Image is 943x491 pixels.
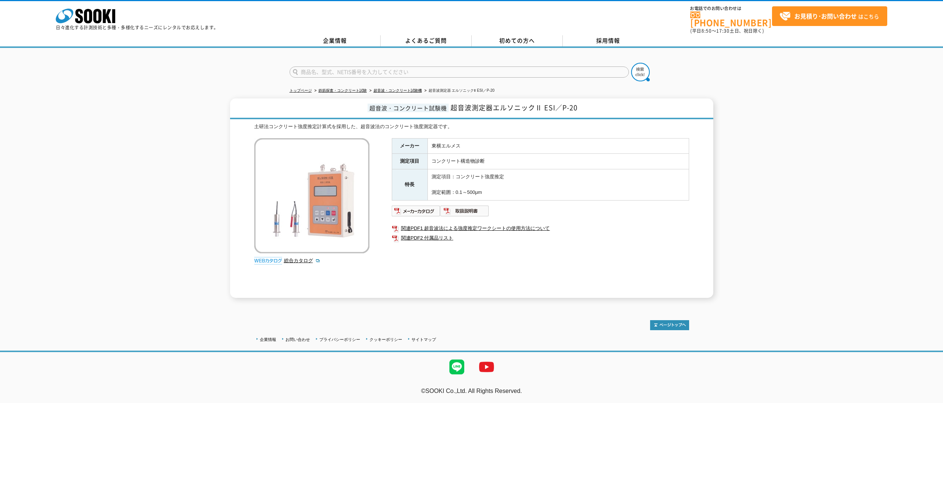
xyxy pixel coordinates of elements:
span: 超音波・コンクリート試験機 [368,104,449,112]
a: プライバシーポリシー [319,337,360,342]
td: 測定項目：コンクリート強度推定 測定範囲：0.1～500μm [427,169,689,200]
a: 採用情報 [563,35,654,46]
span: 初めての方へ [499,36,535,45]
span: はこちら [779,11,879,22]
a: よくあるご質問 [381,35,472,46]
th: 特長 [392,169,427,200]
a: 関連PDF2 付属品リスト [392,233,689,243]
a: [PHONE_NUMBER] [690,12,772,27]
a: 初めての方へ [472,35,563,46]
a: トップページ [290,88,312,92]
img: トップページへ [650,320,689,330]
a: 企業情報 [260,337,276,342]
span: 8:50 [701,27,712,34]
p: 日々進化する計測技術と多種・多様化するニーズにレンタルでお応えします。 [56,25,219,30]
th: 測定項目 [392,154,427,169]
a: 鉄筋探査・コンクリート試験 [319,88,367,92]
td: 東横エルメス [427,138,689,154]
strong: お見積り･お問い合わせ [794,12,857,20]
img: 取扱説明書 [440,205,489,217]
a: 総合カタログ [284,258,320,263]
img: webカタログ [254,257,282,264]
span: 超音波測定器エルソニックⅡ ESI／P-20 [450,103,578,113]
a: お見積り･お問い合わせはこちら [772,6,887,26]
img: btn_search.png [631,63,650,81]
a: サイトマップ [411,337,436,342]
input: 商品名、型式、NETIS番号を入力してください [290,66,629,78]
li: 超音波測定器 エルソニックⅡ ESI／P-20 [423,87,495,95]
img: YouTube [472,352,501,382]
img: LINE [442,352,472,382]
a: 超音波・コンクリート試験機 [374,88,422,92]
span: 17:30 [716,27,730,34]
span: お電話でのお問い合わせは [690,6,772,11]
img: 超音波測定器 エルソニックⅡ ESI／P-20 [254,138,369,253]
a: お問い合わせ [285,337,310,342]
img: メーカーカタログ [392,205,440,217]
div: 土研法コンクリート強度推定計算式を採用した、超音波法のコンクリート強度測定器です。 [254,123,689,131]
th: メーカー [392,138,427,154]
a: 企業情報 [290,35,381,46]
a: テストMail [914,396,943,402]
a: 関連PDF1 超音波法による強度推定ワークシートの使用方法について [392,224,689,233]
a: 取扱説明書 [440,210,489,215]
a: クッキーポリシー [369,337,402,342]
td: コンクリート構造物診断 [427,154,689,169]
a: メーカーカタログ [392,210,440,215]
span: (平日 ～ 土日、祝日除く) [690,27,764,34]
